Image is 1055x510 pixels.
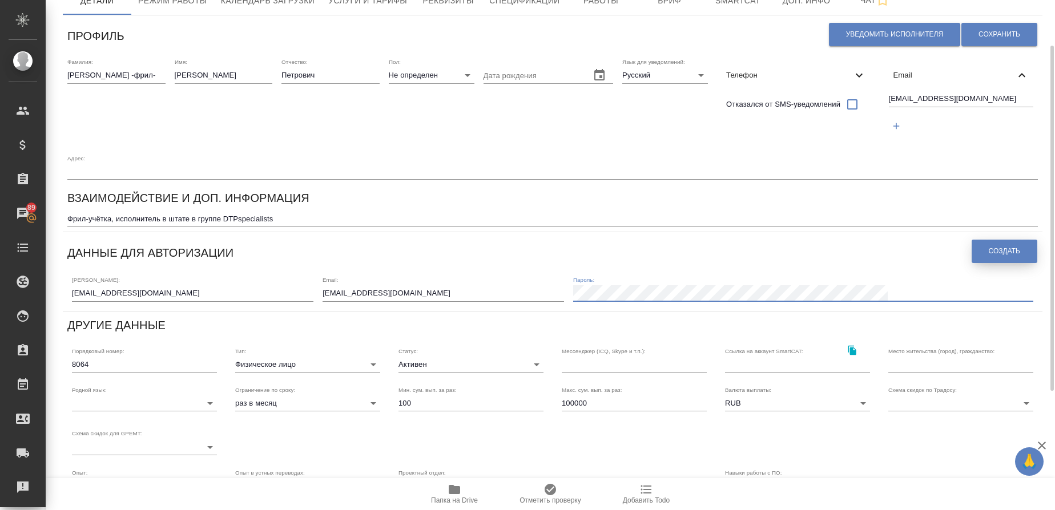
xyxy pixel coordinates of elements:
span: Email [893,70,1016,81]
span: Отметить проверку [520,496,581,504]
label: Мин. сум. вып. за раз: [398,387,457,393]
div: Не определен [389,67,474,83]
h6: Данные для авторизации [67,244,233,262]
button: Создать [972,240,1037,263]
span: 89 [21,202,42,213]
label: Фамилия: [67,59,93,65]
label: Схема скидок для GPEMT: [72,431,142,436]
label: Место жительства (город), гражданство: [888,348,994,354]
span: Создать [989,246,1020,256]
label: Email: [323,277,339,283]
div: Активен [398,357,543,373]
label: Имя: [175,59,187,65]
label: Порядковый номер: [72,348,124,354]
button: Уведомить исполнителя [829,23,960,46]
label: Адрес: [67,155,85,161]
h6: Другие данные [67,316,166,334]
label: Пароль: [573,277,594,283]
div: Email [884,63,1038,88]
button: Отметить проверку [502,478,598,510]
textarea: Фрил-учётка, исполнитель в штате в группе DTPspecialists [67,214,1038,223]
h6: Взаимодействие и доп. информация [67,189,309,207]
a: 89 [3,199,43,228]
label: Схема скидок по Традосу: [888,387,957,393]
div: Русский [622,67,708,83]
button: 🙏 [1015,447,1044,476]
label: [PERSON_NAME]: [72,277,120,283]
button: Скопировать ссылку [840,339,864,362]
label: Навыки работы с ПО: [725,469,782,475]
button: Папка на Drive [406,478,502,510]
button: Добавить Todo [598,478,694,510]
label: Ограничение по сроку: [235,387,295,393]
div: Телефон [717,63,875,88]
span: Папка на Drive [431,496,478,504]
label: Мессенджер (ICQ, Skype и т.п.): [562,348,646,354]
button: Сохранить [961,23,1037,46]
span: Уведомить исполнителя [846,30,943,39]
span: Сохранить [979,30,1020,39]
label: Макс. сум. вып. за раз: [562,387,622,393]
label: Проектный отдел: [398,469,446,475]
label: Валюта выплаты: [725,387,771,393]
div: Физическое лицо [235,357,380,373]
div: раз в месяц [235,395,380,411]
span: Отказался от SMS-уведомлений [726,99,840,110]
span: 🙏 [1020,450,1039,473]
h6: Профиль [67,27,124,45]
label: Опыт: [72,469,88,475]
label: Язык для уведомлений: [622,59,685,65]
label: Тип: [235,348,246,354]
label: Отчество: [281,59,308,65]
button: Добавить [885,115,908,138]
div: RUB [725,395,870,411]
span: Добавить Todo [623,496,670,504]
label: Опыт в устных переводах: [235,469,305,475]
label: Ссылка на аккаунт SmartCAT: [725,348,803,354]
label: Родной язык: [72,387,107,393]
label: Статус: [398,348,418,354]
span: Телефон [726,70,852,81]
label: Пол: [389,59,401,65]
